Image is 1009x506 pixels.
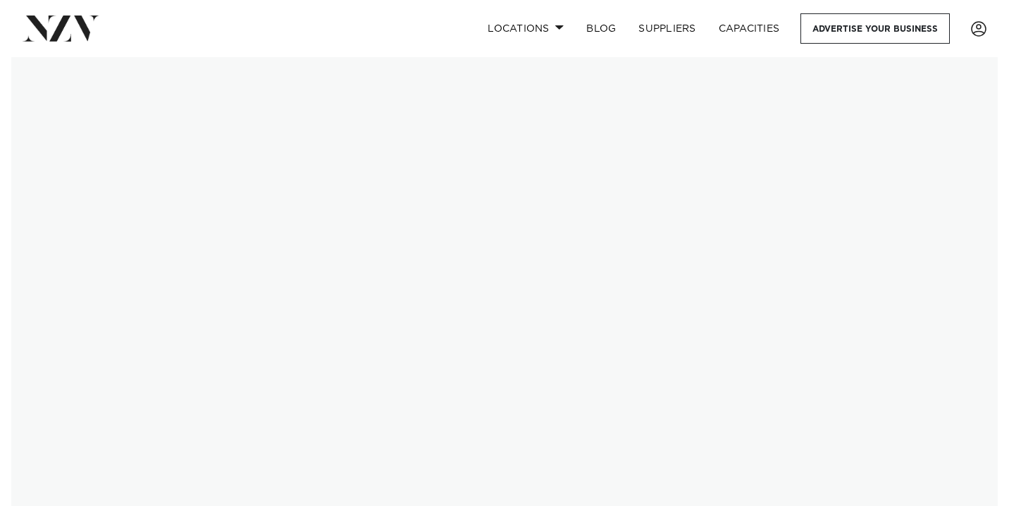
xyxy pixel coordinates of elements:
img: nzv-logo.png [23,16,99,41]
a: Advertise your business [800,13,950,44]
a: Capacities [707,13,791,44]
a: BLOG [575,13,627,44]
a: Locations [476,13,575,44]
a: SUPPLIERS [627,13,707,44]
